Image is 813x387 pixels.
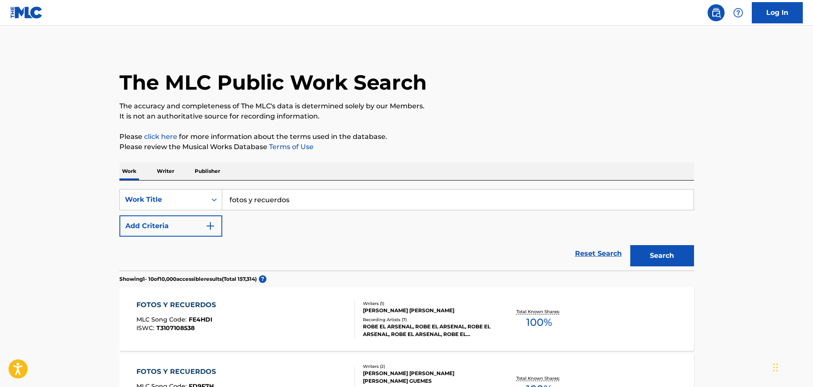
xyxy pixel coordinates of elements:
div: Recording Artists ( 7 ) [363,316,491,323]
div: [PERSON_NAME] [PERSON_NAME] [363,307,491,314]
iframe: Chat Widget [771,346,813,387]
button: Add Criteria [119,215,222,237]
img: 9d2ae6d4665cec9f34b9.svg [205,221,215,231]
div: ROBE EL ARSENAL, ROBE EL ARSENAL, ROBE EL ARSENAL, ROBE EL ARSENAL, ROBE EL ARSENAL [363,323,491,338]
div: Writers ( 2 ) [363,363,491,370]
p: Showing 1 - 10 of 10,000 accessible results (Total 157,314 ) [119,275,257,283]
a: click here [144,133,177,141]
a: Terms of Use [267,143,314,151]
p: Work [119,162,139,180]
span: FE4HDI [189,316,212,323]
div: Work Title [125,195,201,205]
div: Writers ( 1 ) [363,300,491,307]
p: Please for more information about the terms used in the database. [119,132,694,142]
a: Reset Search [571,244,626,263]
div: FOTOS Y RECUERDOS [136,300,220,310]
span: ISWC : [136,324,156,332]
img: search [711,8,721,18]
form: Search Form [119,189,694,271]
a: Log In [752,2,803,23]
img: help [733,8,743,18]
a: FOTOS Y RECUERDOSMLC Song Code:FE4HDIISWC:T3107108538Writers (1)[PERSON_NAME] [PERSON_NAME]Record... [119,287,694,351]
div: FOTOS Y RECUERDOS [136,367,220,377]
p: Total Known Shares: [516,308,562,315]
p: Writer [154,162,177,180]
p: Please review the Musical Works Database [119,142,694,152]
p: The accuracy and completeness of The MLC's data is determined solely by our Members. [119,101,694,111]
div: Arrastrar [773,355,778,380]
div: Widget de chat [771,346,813,387]
p: Publisher [192,162,223,180]
a: Public Search [708,4,725,21]
div: Help [730,4,747,21]
p: Total Known Shares: [516,375,562,381]
div: [PERSON_NAME] [PERSON_NAME] [PERSON_NAME] GUEMES [363,370,491,385]
p: It is not an authoritative source for recording information. [119,111,694,121]
button: Search [630,245,694,266]
span: T3107108538 [156,324,195,332]
span: ? [259,275,266,283]
span: MLC Song Code : [136,316,189,323]
img: MLC Logo [10,6,43,19]
h1: The MLC Public Work Search [119,70,427,95]
span: 100 % [526,315,552,330]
